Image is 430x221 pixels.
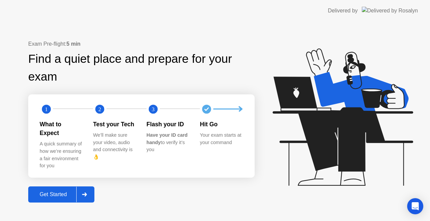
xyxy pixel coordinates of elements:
div: What to Expect [40,120,82,138]
div: Find a quiet place and prepare for your exam [28,50,255,86]
text: 3 [152,106,155,112]
div: Your exam starts at your command [200,132,243,146]
b: 5 min [67,41,81,47]
div: to verify it’s you [146,132,189,153]
div: Get Started [30,191,76,197]
text: 2 [98,106,101,112]
div: Test your Tech [93,120,136,129]
div: A quick summary of how we’re ensuring a fair environment for you [40,140,82,169]
img: Delivered by Rosalyn [362,7,418,14]
div: Delivered by [328,7,358,15]
div: Open Intercom Messenger [407,198,423,214]
div: Hit Go [200,120,243,129]
text: 1 [45,106,48,112]
div: We’ll make sure your video, audio and connectivity is 👌 [93,132,136,161]
div: Exam Pre-flight: [28,40,255,48]
b: Have your ID card handy [146,132,187,145]
div: Flash your ID [146,120,189,129]
button: Get Started [28,186,94,203]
